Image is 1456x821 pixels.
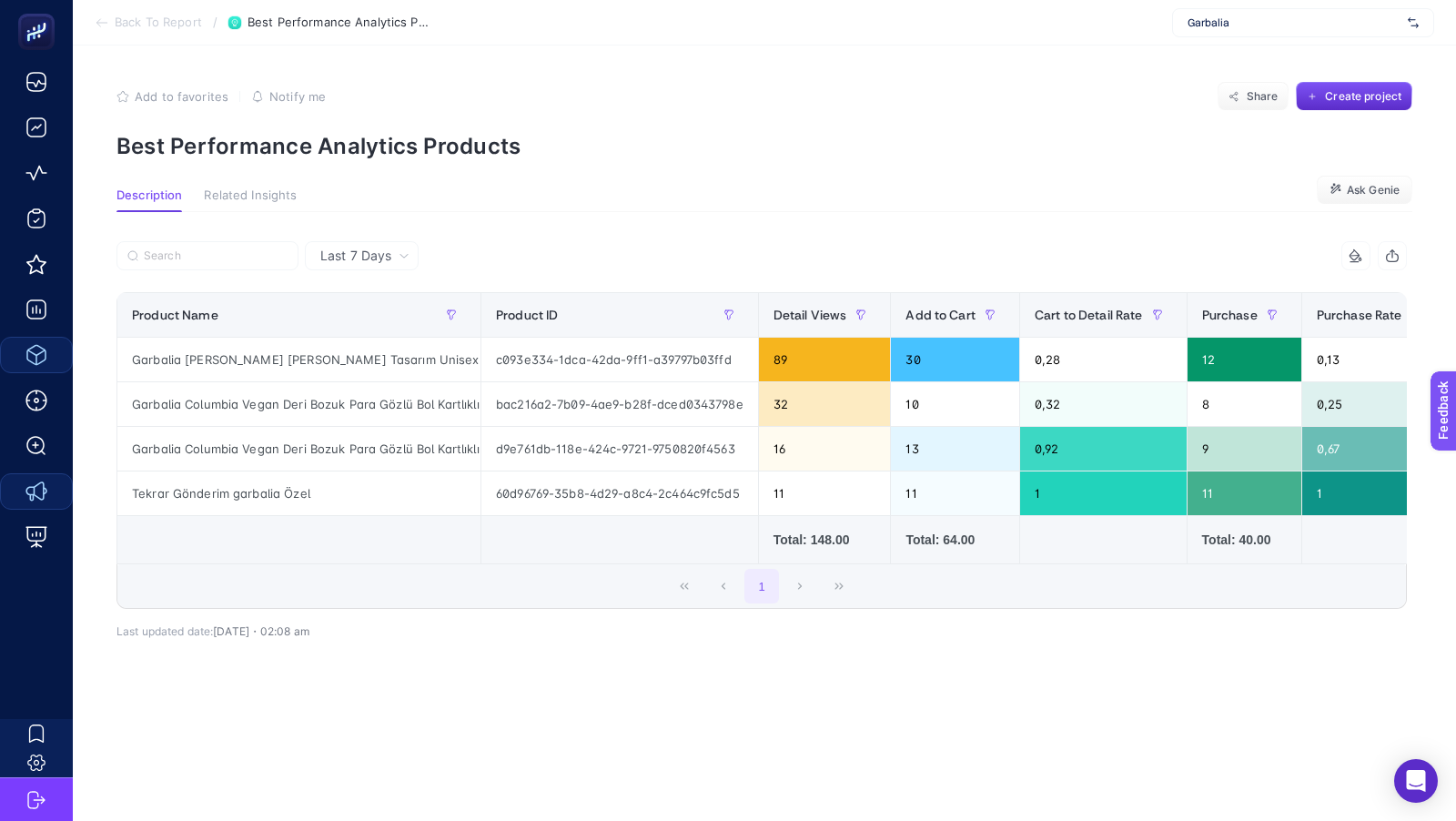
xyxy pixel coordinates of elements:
div: Total: 64.00 [905,531,1005,549]
img: svg%3e [1408,14,1419,32]
button: Create project [1296,82,1412,111]
div: 0,28 [1020,338,1187,381]
button: Add to favorites [116,89,228,104]
div: 0,13 [1302,338,1446,381]
div: 11 [759,471,891,515]
span: Feedback [11,5,69,20]
div: 12 [1188,338,1301,381]
button: Ask Genie [1317,176,1412,205]
div: 0,67 [1302,427,1446,471]
div: 1 [1020,471,1187,515]
span: Create project [1325,89,1401,104]
div: 0,32 [1020,382,1187,426]
div: 1 [1302,471,1446,515]
button: Share [1218,82,1289,111]
span: Last updated date: [116,624,213,638]
span: Notify me [269,89,326,104]
div: 10 [891,382,1019,426]
div: 30 [891,338,1019,381]
div: 0,92 [1020,427,1187,471]
div: Garbalia Columbia Vegan Deri Bozuk Para Gözlü Bol Kartlıklı Mini Kadın Cüzdanı [117,427,480,471]
div: 11 [891,471,1019,515]
div: Garbalia [PERSON_NAME] [PERSON_NAME] Tasarım Unisex Kartlık Cüzdan [117,338,480,381]
input: Search [144,249,288,263]
div: Garbalia Columbia Vegan Deri Bozuk Para Gözlü Bol Kartlıklı Mini Kadın Cüzdanı [117,382,480,426]
div: bac216a2-7b09-4ae9-b28f-dced0343798e [481,382,758,426]
span: [DATE]・02:08 am [213,624,309,638]
div: Tekrar Gönderim garbalia Özel [117,471,480,515]
p: Best Performance Analytics Products [116,133,1412,159]
span: Add to favorites [135,89,228,104]
button: Related Insights [204,188,297,212]
span: Cart to Detail Rate [1035,308,1143,322]
div: 8 [1188,382,1301,426]
span: Garbalia [1188,15,1400,30]
div: 32 [759,382,891,426]
span: Product ID [496,308,558,322]
span: Ask Genie [1347,183,1400,198]
span: Related Insights [204,188,297,203]
span: Add to Cart [905,308,976,322]
button: Notify me [251,89,326,104]
span: Back To Report [115,15,202,30]
button: 1 [744,569,779,603]
div: Total: 40.00 [1202,531,1287,549]
div: Open Intercom Messenger [1394,759,1438,803]
span: Product Name [132,308,218,322]
div: 9 [1188,427,1301,471]
span: Best Performance Analytics Products [248,15,430,30]
span: Last 7 Days [320,247,391,265]
div: 16 [759,427,891,471]
span: Detail Views [773,308,847,322]
div: Last 7 Days [116,270,1407,638]
div: Total: 148.00 [773,531,876,549]
span: Purchase [1202,308,1258,322]
div: 60d96769-35b8-4d29-a8c4-2c464c9fc5d5 [481,471,758,515]
span: Description [116,188,182,203]
div: d9e761db-118e-424c-9721-9750820f4563 [481,427,758,471]
span: / [213,15,217,29]
div: 13 [891,427,1019,471]
span: Purchase Rate [1317,308,1402,322]
span: Share [1247,89,1279,104]
div: 11 [1188,471,1301,515]
button: Description [116,188,182,212]
div: c093e334-1dca-42da-9ff1-a39797b03ffd [481,338,758,381]
div: 0,25 [1302,382,1446,426]
div: 89 [759,338,891,381]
